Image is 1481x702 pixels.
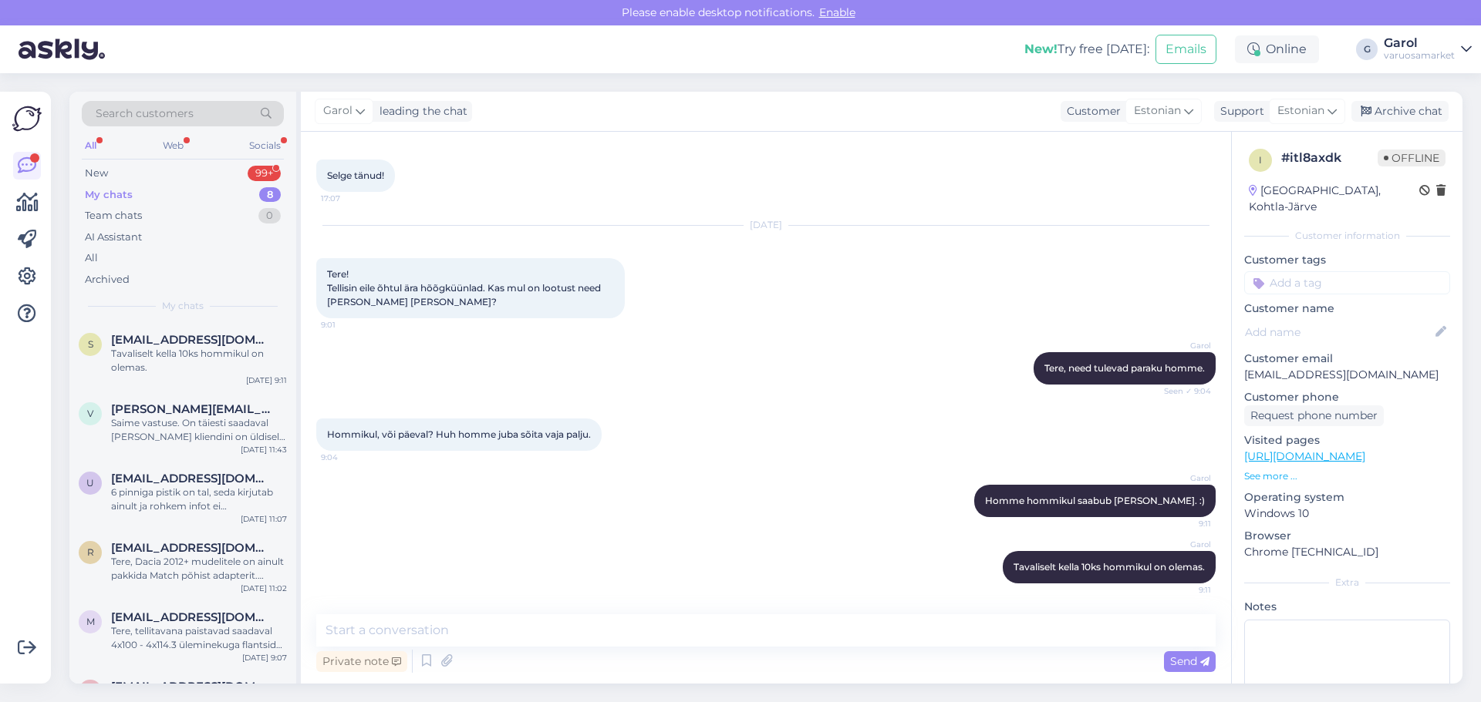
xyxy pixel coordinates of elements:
[111,485,287,513] div: 6 pinniga pistik on tal, seda kirjutab ainult ja rohkem infot ei [PERSON_NAME]. Aga [PERSON_NAME]...
[1155,35,1216,64] button: Emails
[1024,42,1058,56] b: New!
[1244,389,1450,405] p: Customer phone
[111,416,287,444] div: Saime vastuse. On täiesti saadaval [PERSON_NAME] kliendini on üldiselt kuni 3tp.
[1384,37,1472,62] a: Garolvaruosamarket
[1044,362,1205,374] span: Tere, need tulevad paraku homme.
[1244,544,1450,560] p: Chrome [TECHNICAL_ID]
[1153,472,1211,484] span: Garol
[1244,252,1450,268] p: Customer tags
[246,375,287,386] div: [DATE] 9:11
[111,333,272,347] span: siseminevabadus@gmail.com
[1244,506,1450,522] p: Windows 10
[1024,40,1149,59] div: Try free [DATE]:
[1378,149,1446,166] span: Offline
[321,452,379,463] span: 9:04
[248,166,281,181] div: 99+
[1244,229,1450,243] div: Customer information
[87,546,94,558] span: r
[259,187,281,203] div: 8
[327,170,384,181] span: Selge tänud!
[373,103,467,119] div: leading the chat
[1153,539,1211,550] span: Garol
[815,5,860,19] span: Enable
[1244,271,1450,294] input: Add a tag
[1134,102,1181,119] span: Estonian
[1244,351,1450,367] p: Customer email
[85,208,142,223] div: Team chats
[316,218,1216,232] div: [DATE]
[1244,528,1450,544] p: Browser
[111,472,272,485] span: uudeltpeep@gmail.com
[1170,654,1209,668] span: Send
[985,495,1205,506] span: Homme hommikul saabub [PERSON_NAME]. :)
[1244,469,1450,483] p: See more ...
[241,444,287,455] div: [DATE] 11:43
[1384,37,1455,49] div: Garol
[1153,340,1211,351] span: Garol
[1244,367,1450,383] p: [EMAIL_ADDRESS][DOMAIN_NAME]
[12,104,42,133] img: Askly Logo
[111,541,272,555] span: ruve@live.com
[321,319,379,331] span: 9:01
[86,616,95,627] span: m
[1244,301,1450,317] p: Customer name
[88,338,93,350] span: s
[1259,154,1262,166] span: i
[85,250,98,266] div: All
[82,136,100,156] div: All
[111,610,272,624] span: martensink@gmail.com
[1281,149,1378,167] div: # itl8axdk
[241,513,287,525] div: [DATE] 11:07
[1277,102,1324,119] span: Estonian
[85,272,130,287] div: Archived
[1014,561,1205,573] span: Tavaliselt kella 10ks hommikul on olemas.
[1356,39,1378,60] div: G
[1244,489,1450,506] p: Operating system
[111,555,287,583] div: Tere, Dacia 2012+ mudelitele on ainult pakkida Match põhist adapterit. Ühildub siis Match seadmet...
[1235,35,1319,63] div: Online
[85,230,142,245] div: AI Assistant
[1061,103,1121,119] div: Customer
[316,651,407,672] div: Private note
[1153,584,1211,596] span: 9:11
[258,208,281,223] div: 0
[1244,576,1450,589] div: Extra
[1244,449,1365,463] a: [URL][DOMAIN_NAME]
[246,136,284,156] div: Socials
[85,187,133,203] div: My chats
[242,652,287,663] div: [DATE] 9:07
[111,347,287,375] div: Tavaliselt kella 10ks hommikul on olemas.
[327,428,591,440] span: Hommikul, või päeval? Huh homme juba sõita vaja palju.
[1244,432,1450,448] p: Visited pages
[241,583,287,594] div: [DATE] 11:02
[321,193,379,204] span: 17:07
[1351,101,1449,122] div: Archive chat
[160,136,187,156] div: Web
[1244,405,1384,426] div: Request phone number
[323,102,353,119] span: Garol
[86,477,94,489] span: u
[111,402,272,416] span: Vallo.nolvak1983@gmail.com
[1153,518,1211,529] span: 9:11
[85,166,108,181] div: New
[1214,103,1264,119] div: Support
[1153,385,1211,397] span: Seen ✓ 9:04
[327,268,603,307] span: Tere! Tellisin eile õhtul ära hõõgküünlad. Kas mul on lootust need [PERSON_NAME] [PERSON_NAME]?
[1245,324,1432,341] input: Add name
[111,680,272,694] span: janeniklus13@gmail.com
[111,624,287,652] div: Tere, tellitavana paistavad saadaval 4x100 - 4x114.3 üleminekuga flantsid hetkel ainult.
[162,299,204,313] span: My chats
[1249,183,1419,215] div: [GEOGRAPHIC_DATA], Kohtla-Järve
[1384,49,1455,62] div: varuosamarket
[96,106,194,122] span: Search customers
[87,408,93,419] span: V
[1244,599,1450,615] p: Notes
